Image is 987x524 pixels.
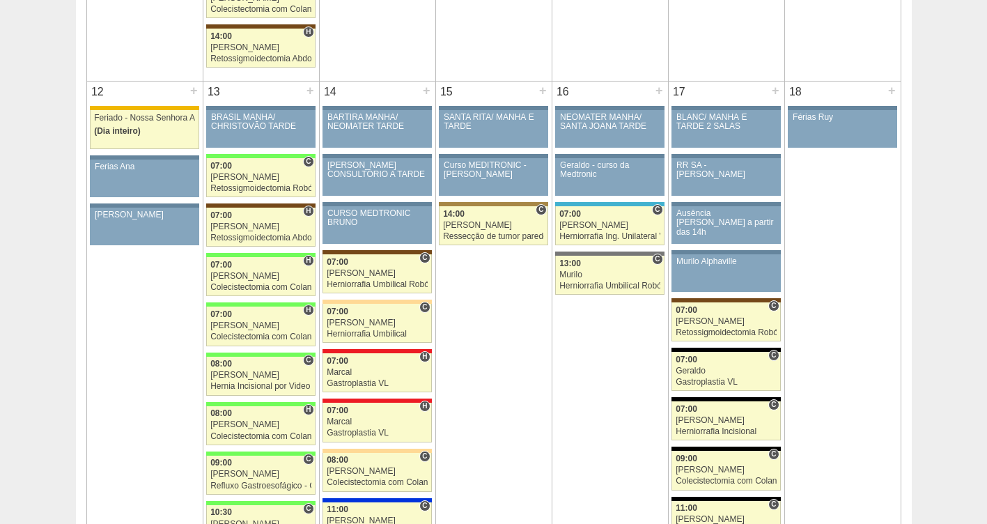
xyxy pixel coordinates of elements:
a: C 08:00 [PERSON_NAME] Colecistectomia com Colangiografia VL [322,453,431,492]
div: Retossigmoidectomia Abdominal VL [210,233,311,242]
div: Retossigmoidectomia Robótica [210,184,311,193]
div: Key: Santa Joana [322,250,431,254]
div: Colecistectomia com Colangiografia VL [210,332,311,341]
div: Key: São Luiz - Itaim [322,498,431,502]
span: Hospital [419,401,430,412]
span: Consultório [419,302,430,313]
a: SANTA RITA/ MANHÃ E TARDE [439,110,547,148]
div: [PERSON_NAME] [210,222,311,231]
div: Key: Aviso [322,154,431,158]
div: Murilo Alphaville [676,257,776,266]
span: 07:00 [327,406,348,415]
div: [PERSON_NAME] [676,416,777,425]
span: Consultório [652,204,662,215]
div: Ausência [PERSON_NAME] a partir das 14h [676,209,776,237]
span: Consultório [768,399,779,410]
div: + [886,82,898,100]
span: Consultório [419,252,430,263]
div: Key: Aviso [439,106,547,110]
a: C 13:00 Murilo Herniorrafia Umbilical Robótica [555,256,664,295]
div: Colecistectomia com Colangiografia VL [210,5,311,14]
div: Key: Aviso [671,106,780,110]
div: SANTA RITA/ MANHÃ E TARDE [444,113,543,131]
div: Key: Aviso [90,155,199,160]
div: Key: Aviso [90,203,199,208]
span: (Dia inteiro) [94,126,141,136]
div: Key: Aviso [788,106,896,110]
div: Colecistectomia com Colangiografia VL [327,478,428,487]
a: C 07:00 [PERSON_NAME] Herniorrafia Incisional [671,401,780,440]
span: 07:00 [327,257,348,267]
div: [PERSON_NAME] [210,470,311,479]
span: 08:00 [327,455,348,465]
div: Key: Santa Catarina [555,252,664,256]
div: Key: Assunção [322,399,431,403]
span: Consultório [303,454,313,465]
a: C 09:00 [PERSON_NAME] Refluxo Gastroesofágico - Cirurgia VL [206,456,315,495]
div: [PERSON_NAME] [676,515,777,524]
span: 07:00 [210,161,232,171]
div: Ferias Ana [95,162,194,171]
div: Gastroplastia VL [327,379,428,388]
div: + [304,82,316,100]
div: Curso MEDITRONIC - [PERSON_NAME] [444,161,543,179]
div: Marcal [327,417,428,426]
div: Herniorrafia Umbilical Robótica [327,280,428,289]
div: Herniorrafia Incisional [676,427,777,436]
div: Key: Bartira [322,300,431,304]
div: Key: Santa Joana [206,24,315,29]
span: 07:00 [559,209,581,219]
div: Key: Aviso [555,106,664,110]
span: Hospital [303,305,313,316]
div: + [653,82,665,100]
div: Key: Aviso [322,106,431,110]
span: Consultório [652,254,662,265]
div: Gastroplastia VL [676,378,777,387]
div: [PERSON_NAME] [327,318,428,327]
div: + [770,82,782,100]
a: C 07:00 [PERSON_NAME] Herniorrafia Ing. Unilateral VL [555,206,664,245]
div: Key: Blanc [671,447,780,451]
div: Key: Brasil [206,501,315,505]
div: Key: Assunção [322,349,431,353]
span: 08:00 [210,408,232,418]
span: Hospital [419,351,430,362]
div: Colecistectomia com Colangiografia VL [210,283,311,292]
a: H 14:00 [PERSON_NAME] Retossigmoidectomia Abdominal VL [206,29,315,68]
div: Key: Brasil [206,253,315,257]
a: NEOMATER MANHÃ/ SANTA JOANA TARDE [555,110,664,148]
div: Geraldo - curso da Medtronic [560,161,660,179]
div: Key: Brasil [206,402,315,406]
div: 13 [203,82,225,102]
div: 16 [552,82,574,102]
div: Key: Bartira [322,449,431,453]
div: [PERSON_NAME] [95,210,194,219]
a: BRASIL MANHÃ/ CHRISTOVÃO TARDE [206,110,315,148]
a: Murilo Alphaville [671,254,780,292]
span: 07:00 [327,307,348,316]
span: 07:00 [327,356,348,366]
div: Murilo [559,270,660,279]
a: CURSO MEDTRONIC BRUNO [322,206,431,244]
div: Key: Blanc [671,397,780,401]
span: 13:00 [559,259,581,268]
div: + [537,82,549,100]
a: Ferias Ana [90,160,199,197]
div: 18 [785,82,807,102]
a: BARTIRA MANHÃ/ NEOMATER TARDE [322,110,431,148]
div: Key: Aviso [322,202,431,206]
div: CURSO MEDTRONIC BRUNO [327,209,427,227]
div: [PERSON_NAME] CONSULTÓRIO A TARDE [327,161,427,179]
div: RR SA - [PERSON_NAME] [676,161,776,179]
span: Consultório [303,355,313,366]
span: 08:00 [210,359,232,369]
a: C 07:00 [PERSON_NAME] Retossigmoidectomia Robótica [206,158,315,197]
span: Consultório [768,350,779,361]
div: [PERSON_NAME] [210,321,311,330]
div: + [188,82,200,100]
div: Gastroplastia VL [327,429,428,438]
div: Key: Oswaldo Cruz Paulista [439,202,547,206]
div: Key: Aviso [671,202,780,206]
div: Refluxo Gastroesofágico - Cirurgia VL [210,481,311,491]
a: C 09:00 [PERSON_NAME] Colecistectomia com Colangiografia VL [671,451,780,490]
